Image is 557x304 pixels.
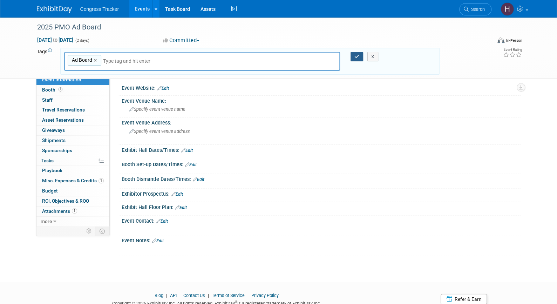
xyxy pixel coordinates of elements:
span: Asset Reservations [42,117,84,123]
a: Giveaways [36,126,109,135]
td: Personalize Event Tab Strip [83,227,95,236]
a: Travel Reservations [36,105,109,115]
a: Edit [157,86,169,91]
a: Search [459,3,491,15]
span: to [52,37,59,43]
button: Committed [161,37,202,44]
a: Blog [155,293,163,298]
span: Congress Tracker [80,6,119,12]
span: Shipments [42,137,66,143]
img: Heather Jones [501,2,514,16]
a: Edit [181,148,193,153]
span: Event Information [42,77,81,82]
a: Event Information [36,75,109,85]
div: In-Person [505,38,522,43]
a: Playbook [36,166,109,176]
span: 1 [99,178,104,183]
span: [DATE] [DATE] [37,37,74,43]
a: Edit [152,238,164,243]
a: Sponsorships [36,146,109,156]
img: Format-Inperson.png [497,38,504,43]
div: Booth Set-up Dates/Times: [122,159,521,168]
span: more [41,218,52,224]
a: Edit [193,177,204,182]
a: Edit [175,205,187,210]
a: Edit [156,219,168,224]
a: Misc. Expenses & Credits1 [36,176,109,186]
span: Specify event venue name [129,107,185,112]
span: ROI, Objectives & ROO [42,198,89,204]
a: API [170,293,177,298]
a: × [94,56,99,65]
button: X [367,52,378,62]
a: Booth [36,85,109,95]
div: Event Format [450,36,522,47]
div: Event Rating [503,48,522,52]
span: Specify event venue address [129,129,190,134]
a: Attachments1 [36,207,109,216]
div: 2025 PMO Ad Board [35,21,481,34]
a: Contact Us [183,293,205,298]
a: Tasks [36,156,109,166]
a: Shipments [36,136,109,146]
span: 1 [72,208,77,214]
a: Privacy Policy [251,293,279,298]
span: | [164,293,169,298]
span: Staff [42,97,53,103]
span: | [206,293,211,298]
span: Search [469,7,485,12]
div: Exhibit Hall Dates/Times: [122,145,521,154]
span: | [246,293,250,298]
span: (2 days) [75,38,89,43]
span: | [178,293,182,298]
td: Tags [37,48,54,75]
span: Booth [42,87,64,93]
span: Budget [42,188,58,194]
a: Asset Reservations [36,115,109,125]
td: Toggle Event Tabs [95,227,109,236]
span: Tasks [41,158,54,163]
a: ROI, Objectives & ROO [36,196,109,206]
a: more [36,217,109,227]
span: Attachments [42,208,77,214]
a: Terms of Service [212,293,245,298]
sup: ® [235,300,237,304]
div: Booth Dismantle Dates/Times: [122,174,521,183]
a: Staff [36,95,109,105]
input: Type tag and hit enter [103,58,201,65]
a: Budget [36,186,109,196]
span: Giveaways [42,127,65,133]
div: Event Notes: [122,235,521,244]
span: Misc. Expenses & Credits [42,178,104,183]
div: Exhibitor Prospectus: [122,189,521,198]
span: Booth not reserved yet [57,87,64,92]
span: Ad Board [70,56,92,63]
span: Playbook [42,168,62,173]
span: Sponsorships [42,148,72,153]
span: Travel Reservations [42,107,85,113]
div: Exhibit Hall Floor Plan: [122,202,521,211]
a: Edit [185,162,197,167]
div: Event Venue Name: [122,96,521,104]
div: Event Website: [122,83,521,92]
img: ExhibitDay [37,6,72,13]
a: Edit [171,192,183,197]
div: Event Contact: [122,216,521,225]
div: Event Venue Address: [122,117,521,126]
